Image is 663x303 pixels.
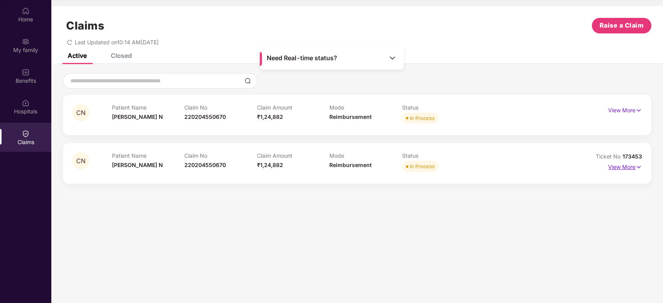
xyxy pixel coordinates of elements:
[600,21,644,30] span: Raise a Claim
[635,106,642,115] img: svg+xml;base64,PHN2ZyB4bWxucz0iaHR0cDovL3d3dy53My5vcmcvMjAwMC9zdmciIHdpZHRoPSIxNyIgaGVpZ2h0PSIxNy...
[22,7,30,15] img: svg+xml;base64,PHN2ZyBpZD0iSG9tZSIgeG1sbnM9Imh0dHA6Ly93d3cudzMub3JnLzIwMDAvc3ZnIiB3aWR0aD0iMjAiIG...
[245,78,251,84] img: svg+xml;base64,PHN2ZyBpZD0iU2VhcmNoLTMyeDMyIiB4bWxucz0iaHR0cDovL3d3dy53My5vcmcvMjAwMC9zdmciIHdpZH...
[22,68,30,76] img: svg+xml;base64,PHN2ZyBpZD0iQmVuZWZpdHMiIHhtbG5zPSJodHRwOi8vd3d3LnczLm9yZy8yMDAwL3N2ZyIgd2lkdGg9Ij...
[66,19,104,32] h1: Claims
[329,162,372,168] span: Reimbursement
[67,39,72,45] span: redo
[592,18,651,33] button: Raise a Claim
[635,163,642,171] img: svg+xml;base64,PHN2ZyB4bWxucz0iaHR0cDovL3d3dy53My5vcmcvMjAwMC9zdmciIHdpZHRoPSIxNyIgaGVpZ2h0PSIxNy...
[267,54,337,62] span: Need Real-time status?
[22,38,30,45] img: svg+xml;base64,PHN2ZyB3aWR0aD0iMjAiIGhlaWdodD0iMjAiIHZpZXdCb3g9IjAgMCAyMCAyMCIgZmlsbD0ibm9uZSIgeG...
[402,104,475,111] p: Status
[410,162,435,170] div: In Process
[329,152,402,159] p: Mode
[76,158,86,164] span: CN
[184,162,226,168] span: 220204550670
[68,52,87,59] div: Active
[257,113,283,120] span: ₹1,24,882
[257,152,330,159] p: Claim Amount
[112,162,163,168] span: [PERSON_NAME] N
[184,104,257,111] p: Claim No
[75,39,159,45] span: Last Updated on 10:14 AM[DATE]
[596,153,623,160] span: Ticket No
[410,114,435,122] div: In Process
[184,113,226,120] span: 220204550670
[608,104,642,115] p: View More
[402,152,475,159] p: Status
[608,161,642,171] p: View More
[257,162,283,168] span: ₹1,24,882
[388,54,396,62] img: Toggle Icon
[22,99,30,107] img: svg+xml;base64,PHN2ZyBpZD0iSG9zcGl0YWxzIiB4bWxucz0iaHR0cDovL3d3dy53My5vcmcvMjAwMC9zdmciIHdpZHRoPS...
[111,52,132,59] div: Closed
[329,104,402,111] p: Mode
[22,130,30,138] img: svg+xml;base64,PHN2ZyBpZD0iQ2xhaW0iIHhtbG5zPSJodHRwOi8vd3d3LnczLm9yZy8yMDAwL3N2ZyIgd2lkdGg9IjIwIi...
[112,104,185,111] p: Patient Name
[112,152,185,159] p: Patient Name
[623,153,642,160] span: 173453
[112,113,163,120] span: [PERSON_NAME] N
[76,110,86,116] span: CN
[329,113,372,120] span: Reimbursement
[184,152,257,159] p: Claim No
[257,104,330,111] p: Claim Amount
